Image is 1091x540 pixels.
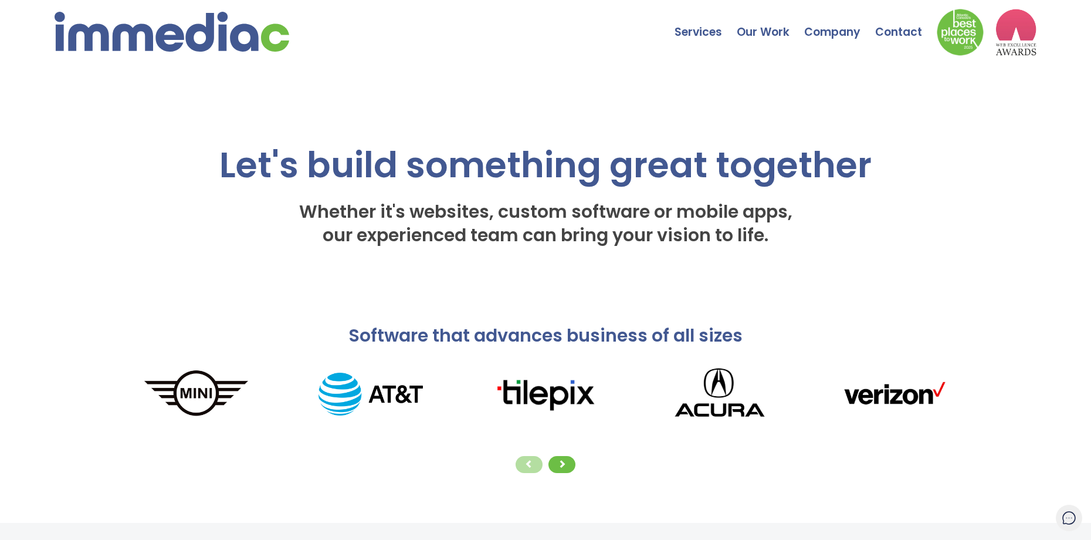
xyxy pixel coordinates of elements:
a: Company [804,3,875,44]
a: Contact [875,3,937,44]
img: logo2_wea_nobg.webp [995,9,1036,56]
a: Our Work [737,3,804,44]
span: Software that advances business of all sizes [348,323,743,348]
img: AT%26T_logo.png [283,373,458,416]
img: tilepixLogo.png [458,375,632,413]
img: MINI_logo.png [109,368,283,420]
img: Down [937,9,984,56]
a: Services [675,3,737,44]
img: Acura_logo.png [632,359,807,428]
img: immediac [55,12,289,52]
span: Whether it's websites, custom software or mobile apps, our experienced team can bring your vision... [299,199,792,248]
img: verizonLogo.png [807,376,981,413]
span: Let's build something great together [219,140,872,190]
